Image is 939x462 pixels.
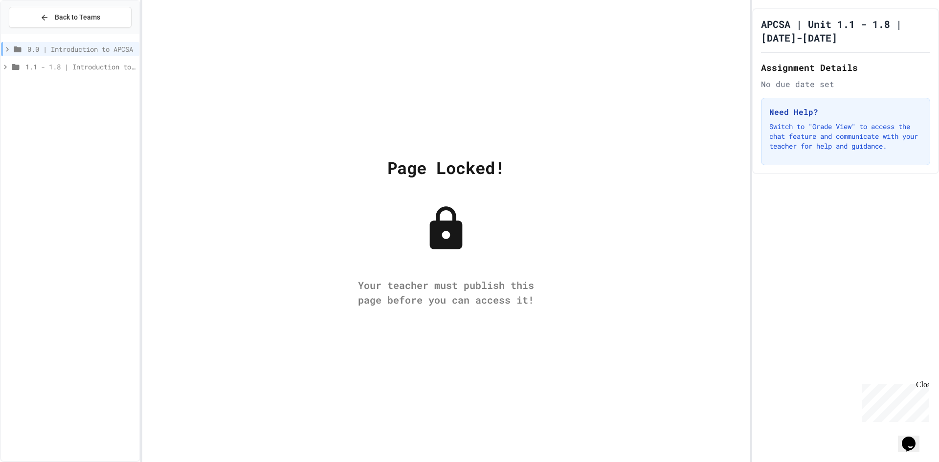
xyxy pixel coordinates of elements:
h2: Assignment Details [761,61,930,74]
span: Back to Teams [55,12,100,22]
button: Back to Teams [9,7,132,28]
div: No due date set [761,78,930,90]
iframe: chat widget [858,380,929,422]
p: Switch to "Grade View" to access the chat feature and communicate with your teacher for help and ... [769,122,922,151]
iframe: chat widget [898,423,929,452]
span: 1.1 - 1.8 | Introduction to Java [25,62,135,72]
div: Your teacher must publish this page before you can access it! [348,278,544,307]
h1: APCSA | Unit 1.1 - 1.8 | [DATE]-[DATE] [761,17,930,44]
div: Chat with us now!Close [4,4,67,62]
div: Page Locked! [387,155,505,180]
span: 0.0 | Introduction to APCSA [27,44,135,54]
h3: Need Help? [769,106,922,118]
